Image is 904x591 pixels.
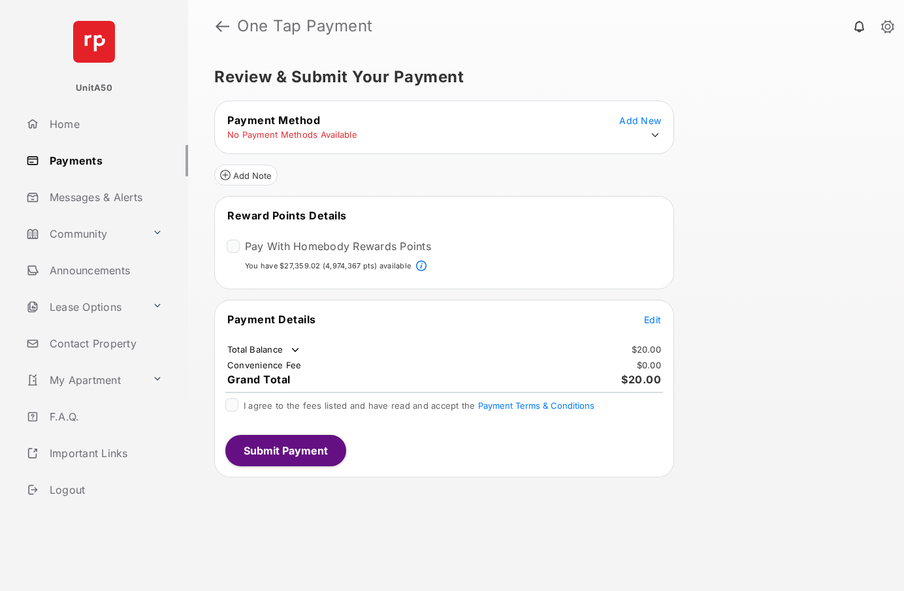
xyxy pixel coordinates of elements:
[227,373,291,386] span: Grand Total
[21,474,188,505] a: Logout
[245,261,411,272] p: You have $27,359.02 (4,974,367 pts) available
[644,314,661,325] span: Edit
[21,145,188,176] a: Payments
[73,21,115,63] img: svg+xml;base64,PHN2ZyB4bWxucz0iaHR0cDovL3d3dy53My5vcmcvMjAwMC9zdmciIHdpZHRoPSI2NCIgaGVpZ2h0PSI2NC...
[21,182,188,213] a: Messages & Alerts
[237,18,373,34] strong: One Tap Payment
[621,373,661,386] span: $20.00
[644,313,661,326] button: Edit
[214,165,278,185] button: Add Note
[619,115,661,126] span: Add New
[76,82,112,95] p: UnitA50
[227,343,302,357] td: Total Balance
[631,343,662,355] td: $20.00
[21,255,188,286] a: Announcements
[227,313,316,326] span: Payment Details
[227,359,302,371] td: Convenience Fee
[214,69,867,85] h5: Review & Submit Your Payment
[21,291,147,323] a: Lease Options
[225,435,346,466] button: Submit Payment
[244,400,594,411] span: I agree to the fees listed and have read and accept the
[21,438,168,469] a: Important Links
[21,328,188,359] a: Contact Property
[21,364,147,396] a: My Apartment
[21,218,147,249] a: Community
[478,400,594,411] button: I agree to the fees listed and have read and accept the
[636,359,662,371] td: $0.00
[21,401,188,432] a: F.A.Q.
[21,108,188,140] a: Home
[227,129,358,140] td: No Payment Methods Available
[227,209,347,222] span: Reward Points Details
[227,114,320,127] span: Payment Method
[619,114,661,127] button: Add New
[245,240,431,253] label: Pay With Homebody Rewards Points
